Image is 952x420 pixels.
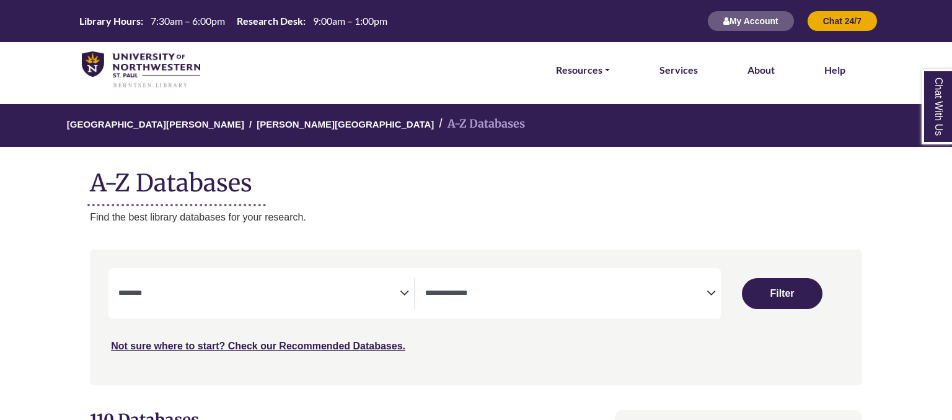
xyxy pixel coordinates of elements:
[742,278,822,309] button: Submit for Search Results
[151,15,225,27] span: 7:30am – 6:00pm
[90,104,862,147] nav: breadcrumb
[556,62,610,78] a: Resources
[67,117,244,129] a: [GEOGRAPHIC_DATA][PERSON_NAME]
[707,11,795,32] button: My Account
[257,117,434,129] a: [PERSON_NAME][GEOGRAPHIC_DATA]
[425,289,707,299] textarea: Search
[659,62,698,78] a: Services
[747,62,775,78] a: About
[82,51,200,89] img: library_home
[74,14,392,26] table: Hours Today
[90,159,862,197] h1: A-Z Databases
[232,14,306,27] th: Research Desk:
[313,15,387,27] span: 9:00am – 1:00pm
[807,11,878,32] button: Chat 24/7
[434,115,525,133] li: A-Z Databases
[90,209,862,225] p: Find the best library databases for your research.
[824,62,845,78] a: Help
[118,289,400,299] textarea: Search
[807,15,878,26] a: Chat 24/7
[74,14,144,27] th: Library Hours:
[90,250,862,385] nav: Search filters
[707,15,795,26] a: My Account
[111,341,405,351] a: Not sure where to start? Check our Recommended Databases.
[74,14,392,28] a: Hours Today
